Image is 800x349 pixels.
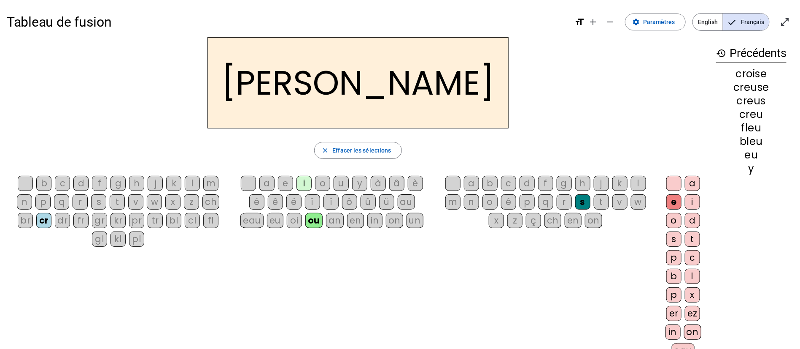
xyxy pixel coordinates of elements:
div: on [386,213,403,228]
div: p [520,194,535,210]
button: Diminuer la taille de la police [601,14,618,30]
h3: Précédents [716,44,787,63]
div: q [54,194,69,210]
div: o [315,176,330,191]
div: i [685,194,700,210]
div: u [334,176,349,191]
div: y [352,176,367,191]
div: kl [110,232,126,247]
div: é [249,194,264,210]
div: fr [73,213,89,228]
div: in [367,213,382,228]
div: o [482,194,498,210]
div: bl [166,213,181,228]
div: gr [92,213,107,228]
div: ç [526,213,541,228]
div: d [73,176,89,191]
div: gl [92,232,107,247]
div: z [507,213,523,228]
div: p [666,287,681,303]
div: û [361,194,376,210]
div: oi [287,213,302,228]
div: è [408,176,423,191]
div: ch [544,213,561,228]
div: î [305,194,320,210]
div: y [716,164,787,174]
div: ou [305,213,323,228]
div: ez [685,306,700,321]
div: bleu [716,136,787,147]
div: g [110,176,126,191]
div: t [685,232,700,247]
div: v [128,194,143,210]
mat-button-toggle-group: Language selection [692,13,770,31]
div: a [464,176,479,191]
div: x [489,213,504,228]
div: on [585,213,602,228]
div: creuse [716,82,787,93]
div: creus [716,96,787,106]
div: p [666,250,681,265]
div: h [129,176,144,191]
div: w [631,194,646,210]
div: ë [286,194,302,210]
div: on [684,324,701,340]
mat-icon: close [321,147,329,154]
div: é [501,194,516,210]
div: eu [716,150,787,160]
div: e [278,176,293,191]
div: un [407,213,423,228]
div: s [666,232,681,247]
span: Paramètres [643,17,675,27]
div: br [18,213,33,228]
div: ê [268,194,283,210]
div: en [347,213,364,228]
div: d [685,213,700,228]
span: Français [723,14,769,30]
div: s [91,194,106,210]
div: n [464,194,479,210]
div: k [612,176,628,191]
span: Effacer les sélections [332,145,391,155]
div: o [666,213,681,228]
div: dr [55,213,70,228]
div: eu [267,213,283,228]
mat-icon: format_size [574,17,585,27]
div: eau [240,213,264,228]
div: a [685,176,700,191]
div: k [166,176,181,191]
div: e [666,194,681,210]
div: fleu [716,123,787,133]
mat-icon: remove [605,17,615,27]
div: croise [716,69,787,79]
h2: [PERSON_NAME] [207,37,509,128]
div: a [259,176,275,191]
div: l [185,176,200,191]
div: c [501,176,516,191]
div: b [482,176,498,191]
div: b [666,269,681,284]
div: er [666,306,681,321]
div: ï [323,194,339,210]
div: c [55,176,70,191]
button: Augmenter la taille de la police [585,14,601,30]
mat-icon: history [716,48,726,58]
div: cr [36,213,51,228]
button: Entrer en plein écran [776,14,793,30]
div: b [36,176,51,191]
div: ü [379,194,394,210]
div: w [147,194,162,210]
div: h [575,176,590,191]
div: g [557,176,572,191]
div: l [685,269,700,284]
div: s [575,194,590,210]
div: â [389,176,404,191]
div: ch [202,194,219,210]
div: c [685,250,700,265]
div: j [594,176,609,191]
div: in [665,324,681,340]
div: t [594,194,609,210]
div: r [557,194,572,210]
div: t [110,194,125,210]
div: f [538,176,553,191]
